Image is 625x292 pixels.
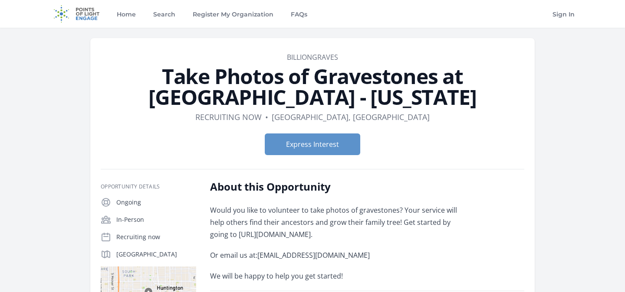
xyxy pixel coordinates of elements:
button: Express Interest [265,133,360,155]
p: Recruiting now [116,233,196,241]
a: BillionGraves [287,52,338,62]
h1: Take Photos of Gravestones at [GEOGRAPHIC_DATA] - [US_STATE] [101,66,524,107]
p: We will be happy to help you get started! [210,270,464,282]
h3: Opportunity Details [101,183,196,190]
p: Or email us at: [EMAIL_ADDRESS][DOMAIN_NAME] [210,249,464,261]
p: Would you like to volunteer to take photos of gravestones? Your service will help others find the... [210,204,464,240]
dd: [GEOGRAPHIC_DATA], [GEOGRAPHIC_DATA] [272,111,430,123]
p: Ongoing [116,198,196,207]
dd: Recruiting now [195,111,262,123]
h2: About this Opportunity [210,180,464,194]
p: In-Person [116,215,196,224]
div: • [265,111,268,123]
p: [GEOGRAPHIC_DATA] [116,250,196,259]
